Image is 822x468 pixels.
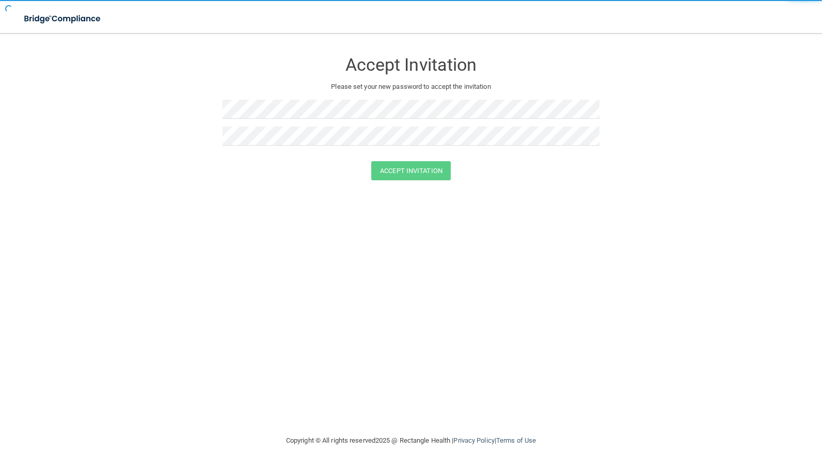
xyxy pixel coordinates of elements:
p: Please set your new password to accept the invitation [230,81,592,93]
button: Accept Invitation [371,161,451,180]
div: Copyright © All rights reserved 2025 @ Rectangle Health | | [223,424,599,457]
img: bridge_compliance_login_screen.278c3ca4.svg [15,8,110,29]
a: Terms of Use [496,436,536,444]
a: Privacy Policy [453,436,494,444]
h3: Accept Invitation [223,55,599,74]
